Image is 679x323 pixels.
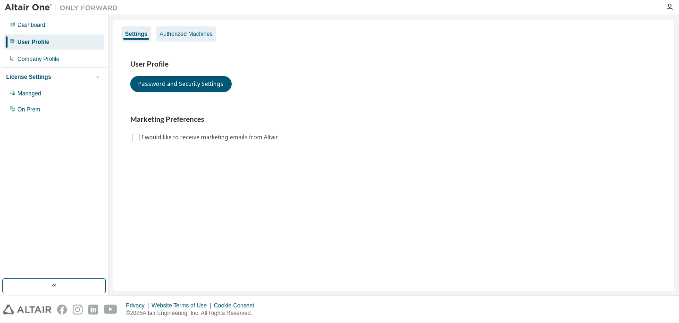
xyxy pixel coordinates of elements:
div: Authorized Machines [159,30,212,38]
img: altair_logo.svg [3,305,51,314]
button: Password and Security Settings [130,76,232,92]
img: instagram.svg [73,305,83,314]
p: © 2025 Altair Engineering, Inc. All Rights Reserved. [126,309,260,317]
div: Privacy [126,302,151,309]
div: On Prem [17,106,40,113]
img: youtube.svg [104,305,117,314]
div: Website Terms of Use [151,302,214,309]
h3: User Profile [130,59,657,69]
h3: Marketing Preferences [130,115,657,124]
img: linkedin.svg [88,305,98,314]
img: Altair One [5,3,123,12]
div: Company Profile [17,55,59,63]
label: I would like to receive marketing emails from Altair [142,132,280,143]
div: License Settings [6,73,51,81]
div: Dashboard [17,21,45,29]
div: User Profile [17,38,49,46]
div: Managed [17,90,41,97]
div: Cookie Consent [214,302,260,309]
img: facebook.svg [57,305,67,314]
div: Settings [125,30,147,38]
